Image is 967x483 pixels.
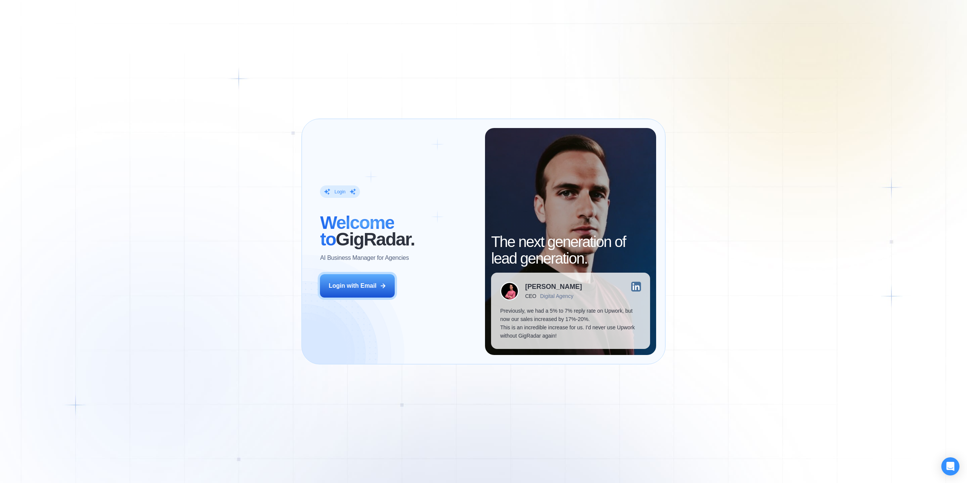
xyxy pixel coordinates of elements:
[540,293,573,299] div: Digital Agency
[491,233,650,267] h2: The next generation of lead generation.
[320,213,394,249] span: Welcome to
[941,457,959,475] div: Open Intercom Messenger
[329,282,377,290] div: Login with Email
[500,307,641,340] p: Previously, we had a 5% to 7% reply rate on Upwork, but now our sales increased by 17%-20%. This ...
[320,214,476,248] h2: ‍ GigRadar.
[320,274,395,298] button: Login with Email
[334,189,345,195] div: Login
[525,293,536,299] div: CEO
[320,254,409,262] p: AI Business Manager for Agencies
[525,283,582,290] div: [PERSON_NAME]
